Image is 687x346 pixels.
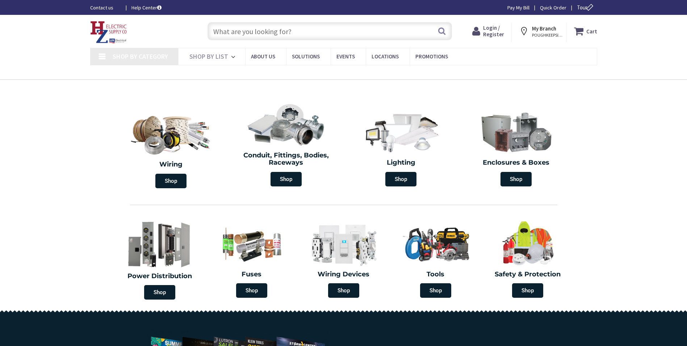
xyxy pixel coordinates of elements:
[155,174,187,188] span: Shop
[574,25,597,38] a: Cart
[420,283,451,298] span: Shop
[299,216,388,301] a: Wiring Devices Shop
[385,172,416,186] span: Shop
[519,25,560,38] div: My Branch POUGHKEEPSIE, [GEOGRAPHIC_DATA]
[189,52,228,61] span: Shop By List
[372,53,399,60] span: Locations
[540,4,566,11] a: Quick Order
[114,216,206,303] a: Power Distribution Shop
[391,216,480,301] a: Tools Shop
[464,159,568,166] h2: Enclosures & Boxes
[395,271,476,278] h2: Tools
[208,216,296,301] a: Fuses Shop
[586,25,597,38] strong: Cart
[577,4,595,11] span: Tour
[230,100,342,190] a: Conduit, Fittings, Bodies, Raceways Shop
[271,172,302,186] span: Shop
[336,53,355,60] span: Events
[90,4,120,11] a: Contact us
[483,216,572,301] a: Safety & Protection Shop
[512,283,543,298] span: Shop
[292,53,320,60] span: Solutions
[487,271,568,278] h2: Safety & Protection
[144,285,175,300] span: Shop
[532,25,556,32] strong: My Branch
[131,4,162,11] a: Help Center
[500,172,532,186] span: Shop
[117,273,202,280] h2: Power Distribution
[211,271,292,278] h2: Fuses
[328,283,359,298] span: Shop
[345,107,457,190] a: Lighting Shop
[208,22,452,40] input: What are you looking for?
[303,271,384,278] h2: Wiring Devices
[90,21,127,44] img: HZ Electric Supply
[507,4,529,11] a: Pay My Bill
[117,161,225,168] h2: Wiring
[415,53,448,60] span: Promotions
[114,107,229,192] a: Wiring Shop
[236,283,267,298] span: Shop
[349,159,453,166] h2: Lighting
[532,32,563,38] span: POUGHKEEPSIE, [GEOGRAPHIC_DATA]
[251,53,275,60] span: About Us
[483,24,504,38] span: Login / Register
[113,52,168,61] span: Shop By Category
[460,107,572,190] a: Enclosures & Boxes Shop
[472,25,504,38] a: Login / Register
[234,152,338,166] h2: Conduit, Fittings, Bodies, Raceways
